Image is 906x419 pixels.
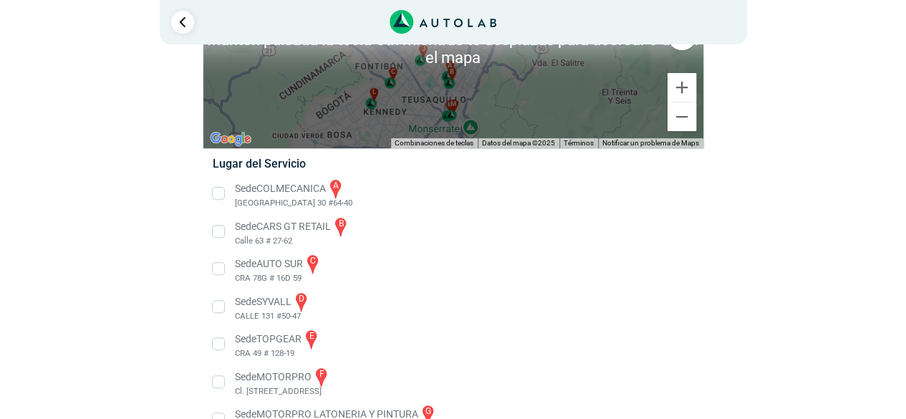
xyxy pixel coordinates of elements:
[668,102,696,131] button: Reducir
[668,73,696,102] button: Ampliar
[395,138,473,148] button: Combinaciones de teclas
[207,130,254,148] img: Google
[450,100,456,110] span: m
[207,130,254,148] a: Abre esta zona en Google Maps (se abre en una nueva ventana)
[421,44,425,54] span: j
[372,87,376,97] span: l
[448,61,452,71] span: a
[450,67,454,77] span: b
[602,139,699,147] a: Notificar un problema de Maps
[390,14,496,28] a: Link al sitio de autolab
[171,11,194,34] a: Ir al paso anterior
[213,157,693,170] h5: Lugar del Servicio
[564,139,594,147] a: Términos (se abre en una nueva pestaña)
[482,139,555,147] span: Datos del mapa ©2025
[390,67,395,77] span: c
